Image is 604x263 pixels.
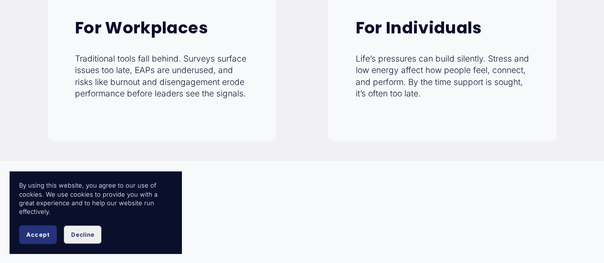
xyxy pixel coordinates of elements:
[64,225,102,244] button: Decline
[26,231,50,238] span: Accept
[355,16,482,39] strong: For Individuals
[71,231,94,238] span: Decline
[10,171,181,253] section: Cookie banner
[19,181,172,216] p: By using this website, you agree to our use of cookies. We use cookies to provide you with a grea...
[355,53,529,100] p: Life’s pressures can build silently. Stress and low energy affect how people feel, connect, and p...
[19,225,57,244] button: Accept
[75,16,208,39] strong: For Workplaces
[75,53,249,100] p: Traditional tools fall behind. Surveys surface issues too late, EAPs are underused, and risks lik...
